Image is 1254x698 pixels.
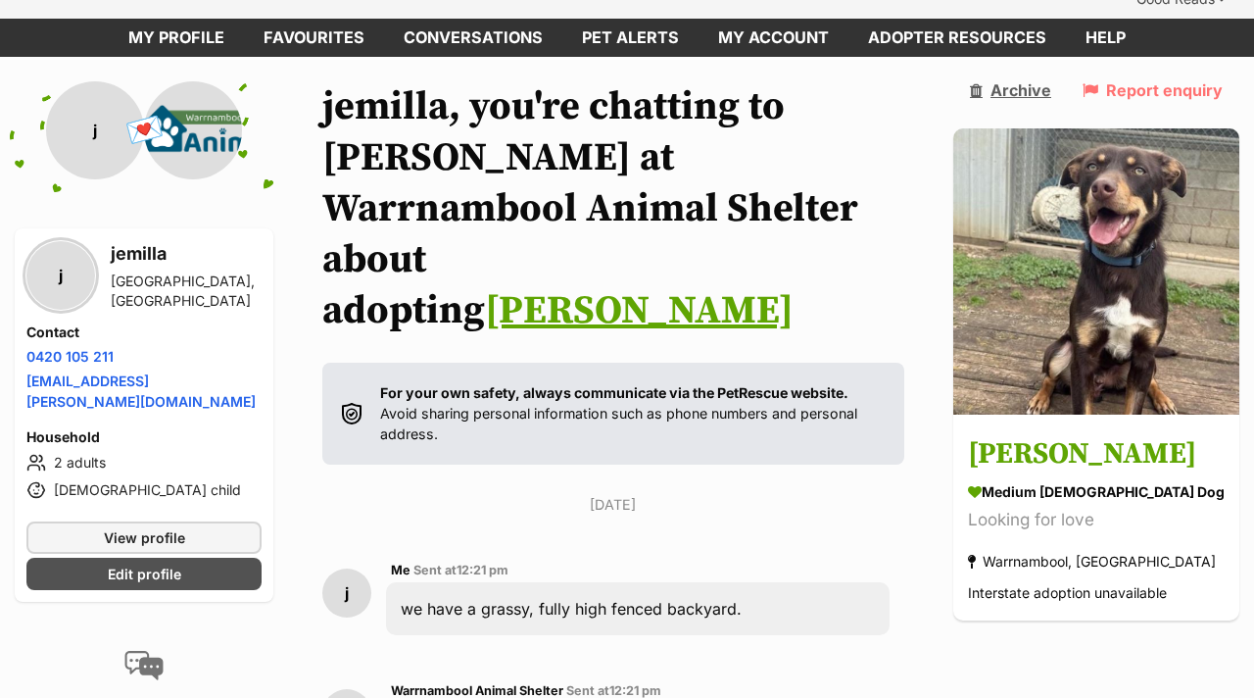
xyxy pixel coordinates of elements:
[457,563,508,577] span: 12:21 pm
[122,109,167,151] span: 💌
[26,323,262,342] h4: Contact
[968,433,1225,477] h3: [PERSON_NAME]
[109,19,244,57] a: My profile
[26,522,262,554] a: View profile
[968,508,1225,534] div: Looking for love
[609,683,661,698] span: 12:21 pm
[485,286,794,335] a: [PERSON_NAME]
[384,19,562,57] a: conversations
[108,564,181,584] span: Edit profile
[26,427,262,447] h4: Household
[566,683,661,698] span: Sent at
[413,563,508,577] span: Sent at
[386,582,890,635] div: we have a grassy, fully high fenced backyard.
[391,683,563,698] span: Warrnambool Animal Shelter
[970,81,1051,99] a: Archive
[104,527,185,548] span: View profile
[391,563,410,577] span: Me
[953,128,1239,415] img: Tim
[968,585,1167,602] span: Interstate adoption unavailable
[380,382,885,445] p: Avoid sharing personal information such as phone numbers and personal address.
[562,19,699,57] a: Pet alerts
[953,419,1239,622] a: [PERSON_NAME] medium [DEMOGRAPHIC_DATA] Dog Looking for love Warrnambool, [GEOGRAPHIC_DATA] Inter...
[26,558,262,590] a: Edit profile
[380,384,848,401] strong: For your own safety, always communicate via the PetRescue website.
[848,19,1066,57] a: Adopter resources
[322,569,371,618] div: j
[1066,19,1145,57] a: Help
[111,272,262,311] div: [GEOGRAPHIC_DATA], [GEOGRAPHIC_DATA]
[26,478,262,502] li: [DEMOGRAPHIC_DATA] child
[322,494,904,515] p: [DATE]
[322,81,904,336] h1: jemilla, you're chatting to [PERSON_NAME] at Warrnambool Animal Shelter about adopting
[26,241,95,310] div: j
[968,482,1225,503] div: medium [DEMOGRAPHIC_DATA] Dog
[26,348,114,365] a: 0420 105 211
[26,373,256,410] a: [EMAIL_ADDRESS][PERSON_NAME][DOMAIN_NAME]
[968,549,1216,575] div: Warrnambool, [GEOGRAPHIC_DATA]
[124,651,164,680] img: conversation-icon-4a6f8262b818ee0b60e3300018af0b2d0b884aa5de6e9bcb8d3d4eeb1a70a7c4.svg
[144,81,242,179] img: Warrnambool Animal Shelter profile pic
[26,451,262,474] li: 2 adults
[1083,81,1223,99] a: Report enquiry
[244,19,384,57] a: Favourites
[699,19,848,57] a: My account
[46,81,144,179] div: j
[111,240,262,268] h3: jemilla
